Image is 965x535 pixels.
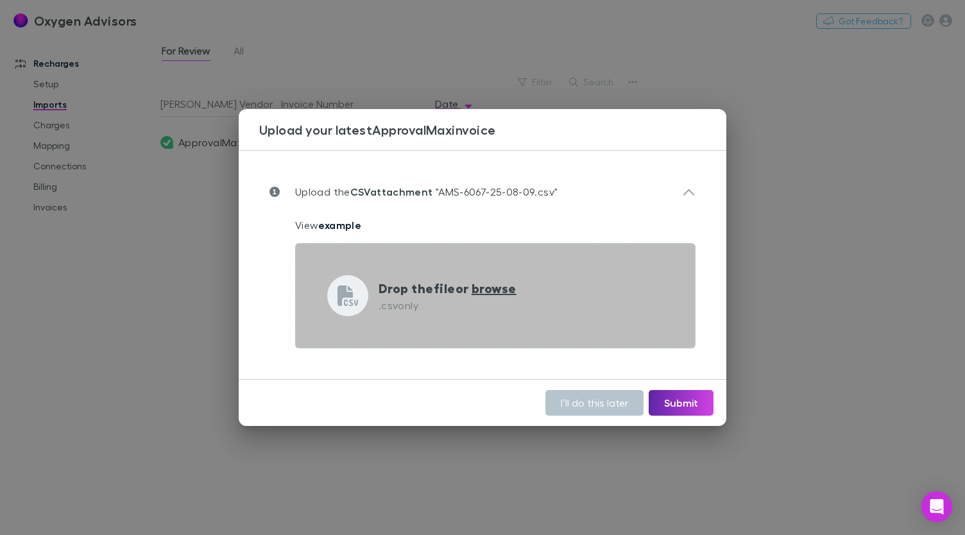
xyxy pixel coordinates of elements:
p: Drop the file or [379,278,517,298]
strong: CSV attachment [350,185,433,198]
button: I’ll do this later [545,390,644,416]
div: Upload theCSVattachment "AMS-6067-25-08-09.csv" [259,171,706,212]
p: View [295,217,696,233]
a: example [318,219,361,232]
span: browse [472,280,517,296]
button: Submit [649,390,713,416]
h3: Upload your latest ApprovalMax invoice [259,122,726,137]
div: Open Intercom Messenger [921,491,952,522]
p: .csv only [379,298,517,313]
p: Upload the "AMS-6067-25-08-09.csv" [280,184,558,200]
